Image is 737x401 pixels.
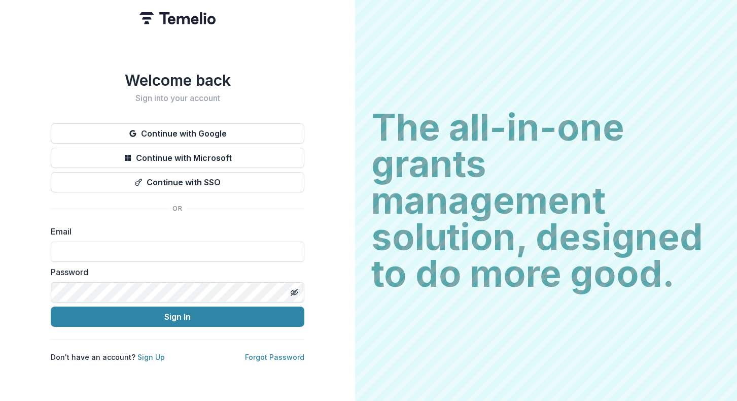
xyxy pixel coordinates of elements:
[51,172,304,192] button: Continue with SSO
[51,352,165,362] p: Don't have an account?
[51,93,304,103] h2: Sign into your account
[286,284,302,300] button: Toggle password visibility
[51,266,298,278] label: Password
[51,123,304,144] button: Continue with Google
[51,225,298,238] label: Email
[51,71,304,89] h1: Welcome back
[51,307,304,327] button: Sign In
[51,148,304,168] button: Continue with Microsoft
[139,12,216,24] img: Temelio
[245,353,304,361] a: Forgot Password
[137,353,165,361] a: Sign Up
